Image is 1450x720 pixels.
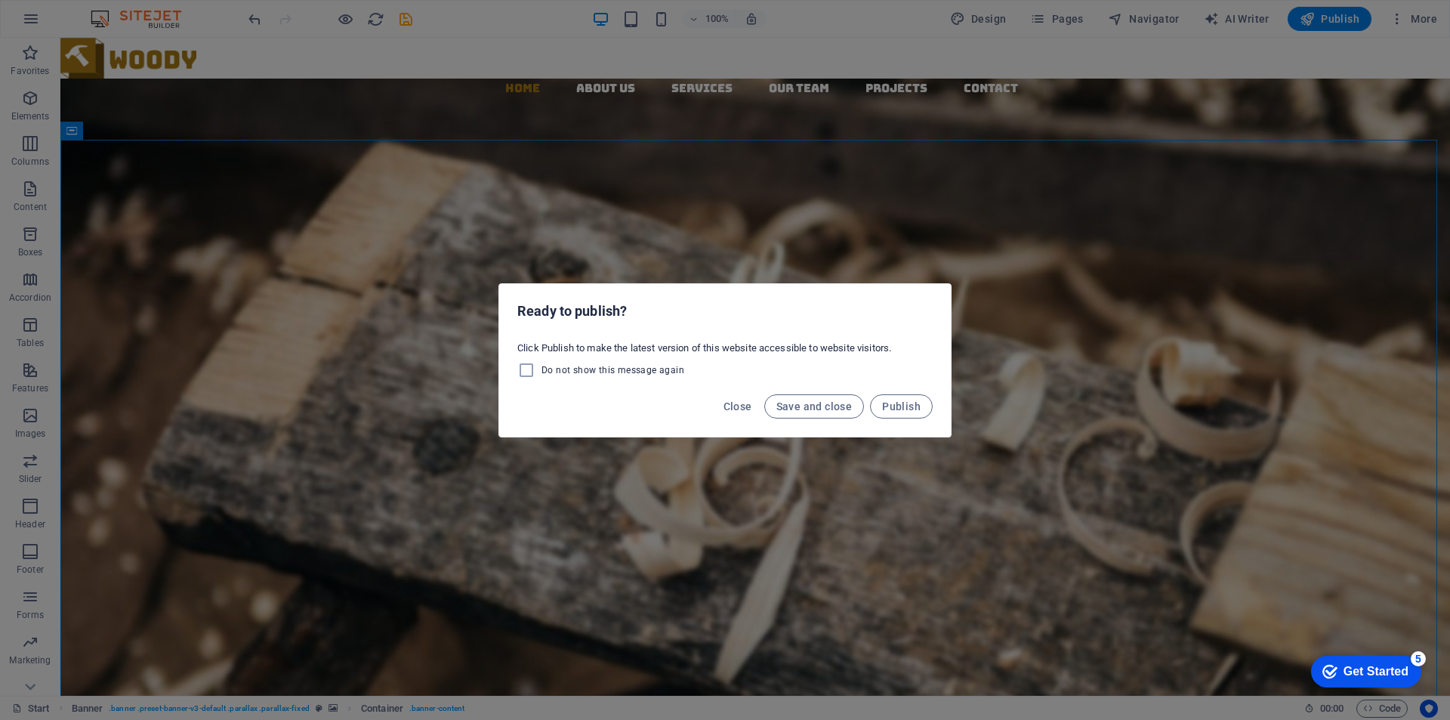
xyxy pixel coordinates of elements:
button: Save and close [764,394,865,419]
div: Get Started [45,17,110,30]
span: Do not show this message again [541,364,684,376]
div: 5 [112,3,127,18]
h2: Ready to publish? [517,302,933,320]
span: Save and close [776,400,853,413]
div: Get Started 5 items remaining, 0% complete [12,8,122,39]
button: Close [717,394,758,419]
span: Close [723,400,752,413]
span: Publish [882,400,921,413]
button: Publish [870,394,933,419]
div: Click Publish to make the latest version of this website accessible to website visitors. [499,335,951,385]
